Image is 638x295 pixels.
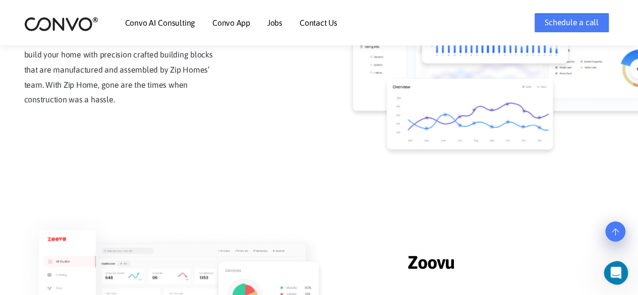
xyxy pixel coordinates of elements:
[267,19,282,27] a: Jobs
[534,13,609,33] a: Schedule a call
[24,16,98,32] img: logo_2.png
[125,19,195,27] a: Convo AI Consulting
[604,261,635,285] iframe: Intercom live chat
[408,237,599,276] span: Zoovu
[212,19,250,27] a: Convo App
[300,19,337,27] a: Contact Us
